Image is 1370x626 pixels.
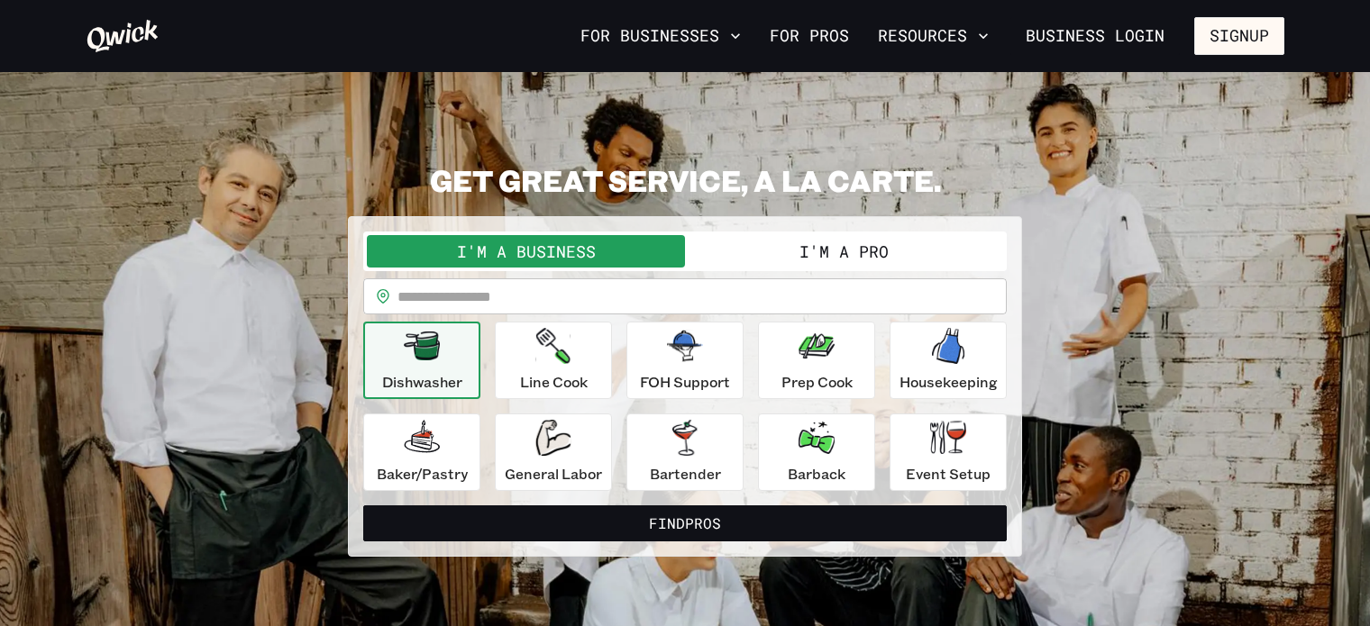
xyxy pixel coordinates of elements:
[758,322,875,399] button: Prep Cook
[626,322,744,399] button: FOH Support
[363,505,1007,541] button: FindPros
[495,322,612,399] button: Line Cook
[348,162,1022,198] h2: GET GREAT SERVICE, A LA CARTE.
[363,413,480,491] button: Baker/Pastry
[495,413,612,491] button: General Labor
[900,371,998,393] p: Housekeeping
[377,463,468,485] p: Baker/Pastry
[1194,17,1284,55] button: Signup
[763,21,856,51] a: For Pros
[626,413,744,491] button: Bartender
[650,463,721,485] p: Bartender
[520,371,588,393] p: Line Cook
[788,463,845,485] p: Barback
[758,413,875,491] button: Barback
[640,371,730,393] p: FOH Support
[573,21,748,51] button: For Businesses
[505,463,602,485] p: General Labor
[685,235,1003,268] button: I'm a Pro
[871,21,996,51] button: Resources
[781,371,853,393] p: Prep Cook
[906,463,991,485] p: Event Setup
[890,322,1007,399] button: Housekeeping
[382,371,462,393] p: Dishwasher
[367,235,685,268] button: I'm a Business
[1010,17,1180,55] a: Business Login
[363,322,480,399] button: Dishwasher
[890,413,1007,491] button: Event Setup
